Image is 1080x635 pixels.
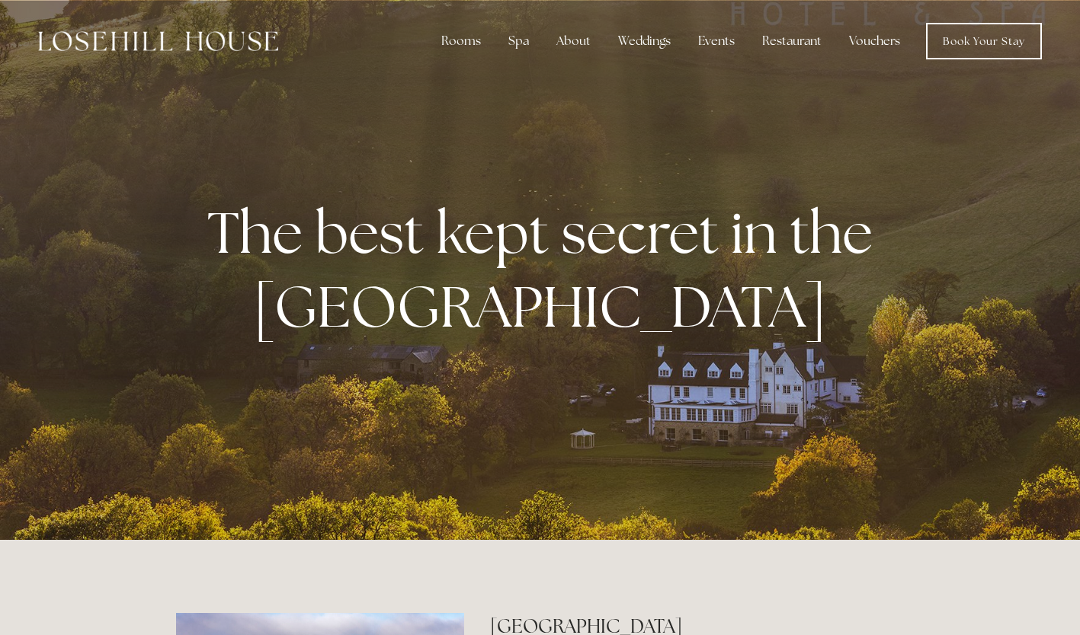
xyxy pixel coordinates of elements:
div: Rooms [429,26,493,56]
a: Book Your Stay [926,23,1042,59]
a: Vouchers [837,26,912,56]
div: Events [686,26,747,56]
div: Restaurant [750,26,834,56]
strong: The best kept secret in the [GEOGRAPHIC_DATA] [207,195,885,344]
div: About [544,26,603,56]
div: Spa [496,26,541,56]
div: Weddings [606,26,683,56]
img: Losehill House [38,31,278,51]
